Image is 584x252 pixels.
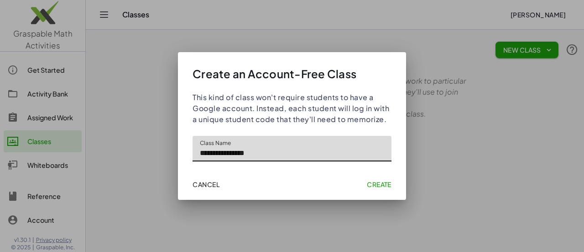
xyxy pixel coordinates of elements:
[367,180,391,188] span: Create
[189,176,223,193] button: Cancel
[193,67,391,81] h4: Create an Account-Free Class
[193,92,391,125] p: This kind of class won't require students to have a Google account. Instead, each student will lo...
[363,176,395,193] button: Create
[193,180,219,188] span: Cancel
